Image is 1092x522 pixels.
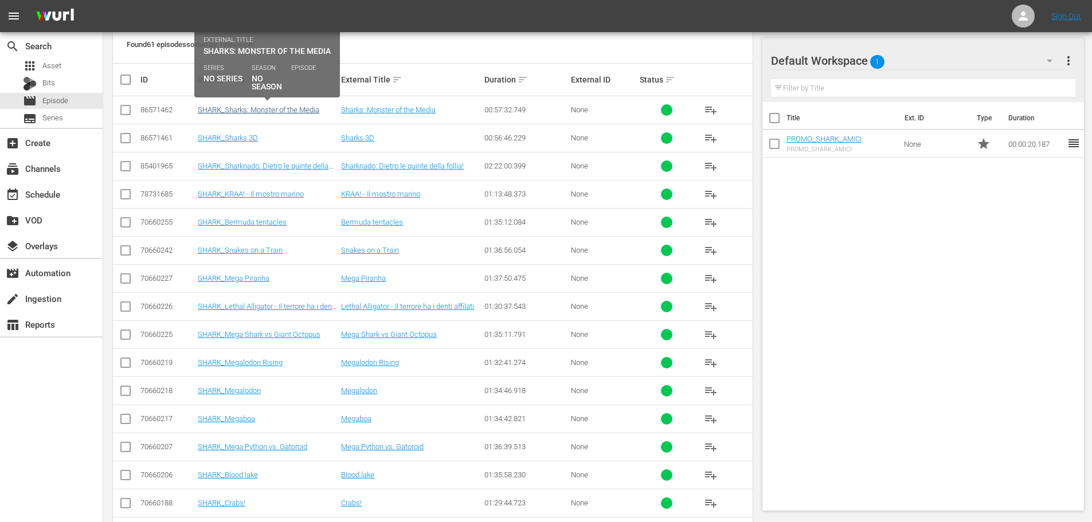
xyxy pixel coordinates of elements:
[697,489,725,517] button: playlist_add
[697,180,725,208] button: playlist_add
[704,244,718,257] span: playlist_add
[341,386,377,395] a: Megalodon
[247,74,257,85] span: sort
[571,218,636,226] div: None
[341,302,474,311] a: Lethal Alligator - Il terrore ha i denti affilati
[571,358,636,367] div: None
[140,246,194,254] div: 70660242
[484,330,567,339] div: 01:35:11.791
[704,412,718,426] span: playlist_add
[697,152,725,180] button: playlist_add
[571,414,636,423] div: None
[697,377,725,405] button: playlist_add
[484,190,567,198] div: 01:13:48.373
[341,134,374,142] a: Sharks 3D
[704,384,718,398] span: playlist_add
[697,461,725,489] button: playlist_add
[571,162,636,170] div: None
[977,137,991,151] span: Promo
[341,442,424,451] a: Mega Python vs. Gatoroid
[198,330,320,339] a: SHARK_Mega Shark vs Giant Octopus
[341,274,386,282] a: Mega Piranha
[697,349,725,376] button: playlist_add
[571,330,636,339] div: None
[140,386,194,395] div: 70660218
[704,187,718,201] span: playlist_add
[1067,136,1081,150] span: reorder
[198,162,333,179] a: SHARK_Sharknado: Dietro le quinte della follia!
[198,358,283,367] a: SHARK_Megalodon Rising
[7,9,21,23] span: menu
[23,94,37,108] span: Episode
[42,60,61,72] span: Asset
[42,95,68,107] span: Episode
[1051,11,1081,21] a: Sign Out
[341,330,437,339] a: Mega Shark vs Giant Octopus
[140,358,194,367] div: 70660219
[697,293,725,320] button: playlist_add
[140,442,194,451] div: 70660207
[127,40,252,49] span: Found 61 episodes sorted by: relevance
[6,162,19,176] span: Channels
[571,246,636,254] div: None
[1062,47,1075,74] button: more_vert
[640,73,694,87] div: Status
[198,499,245,507] a: SHARK_Crabs!
[341,246,399,254] a: Snakes on a Train
[571,274,636,282] div: None
[198,105,319,114] a: SHARK_Sharks: Monster of the Media
[1004,130,1067,158] td: 00:00:20.187
[484,386,567,395] div: 01:34:46.918
[518,74,528,85] span: sort
[341,162,464,170] a: Sharknado: Dietro le quinte della follia!
[484,105,567,114] div: 00:57:32.749
[6,136,19,150] span: Create
[341,499,362,507] a: Crabs!
[198,218,287,226] a: SHARK_Bermuda tentacles
[484,302,567,311] div: 01:30:37.543
[341,218,403,226] a: Bermuda tentacles
[140,302,194,311] div: 70660226
[6,40,19,53] span: Search
[571,499,636,507] div: None
[198,246,283,254] a: SHARK_Snakes on a Train
[198,386,261,395] a: SHARK_Megalodon
[697,209,725,236] button: playlist_add
[697,433,725,461] button: playlist_add
[341,414,371,423] a: Megaboa
[786,102,898,134] th: Title
[899,130,973,158] td: None
[697,96,725,124] button: playlist_add
[704,468,718,482] span: playlist_add
[571,386,636,395] div: None
[23,59,37,73] span: Asset
[697,405,725,433] button: playlist_add
[140,499,194,507] div: 70660188
[704,159,718,173] span: playlist_add
[341,73,481,87] div: External Title
[140,134,194,142] div: 86571461
[140,470,194,479] div: 70660206
[42,77,55,89] span: Bits
[198,274,269,282] a: SHARK_Mega Piranha
[704,103,718,117] span: playlist_add
[140,75,194,84] div: ID
[23,77,37,91] div: Bits
[198,470,258,479] a: SHARK_Blood lake
[140,190,194,198] div: 78731685
[571,134,636,142] div: None
[484,162,567,170] div: 02:22:00.399
[571,302,636,311] div: None
[42,112,63,124] span: Series
[704,300,718,313] span: playlist_add
[697,124,725,152] button: playlist_add
[697,265,725,292] button: playlist_add
[704,496,718,510] span: playlist_add
[704,356,718,370] span: playlist_add
[198,190,304,198] a: SHARK_KRAA! - Il mostro marino
[704,272,718,285] span: playlist_add
[23,112,37,125] span: Series
[786,135,862,143] a: PROMO_SHARK_AMICI
[1062,54,1075,68] span: more_vert
[665,74,675,85] span: sort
